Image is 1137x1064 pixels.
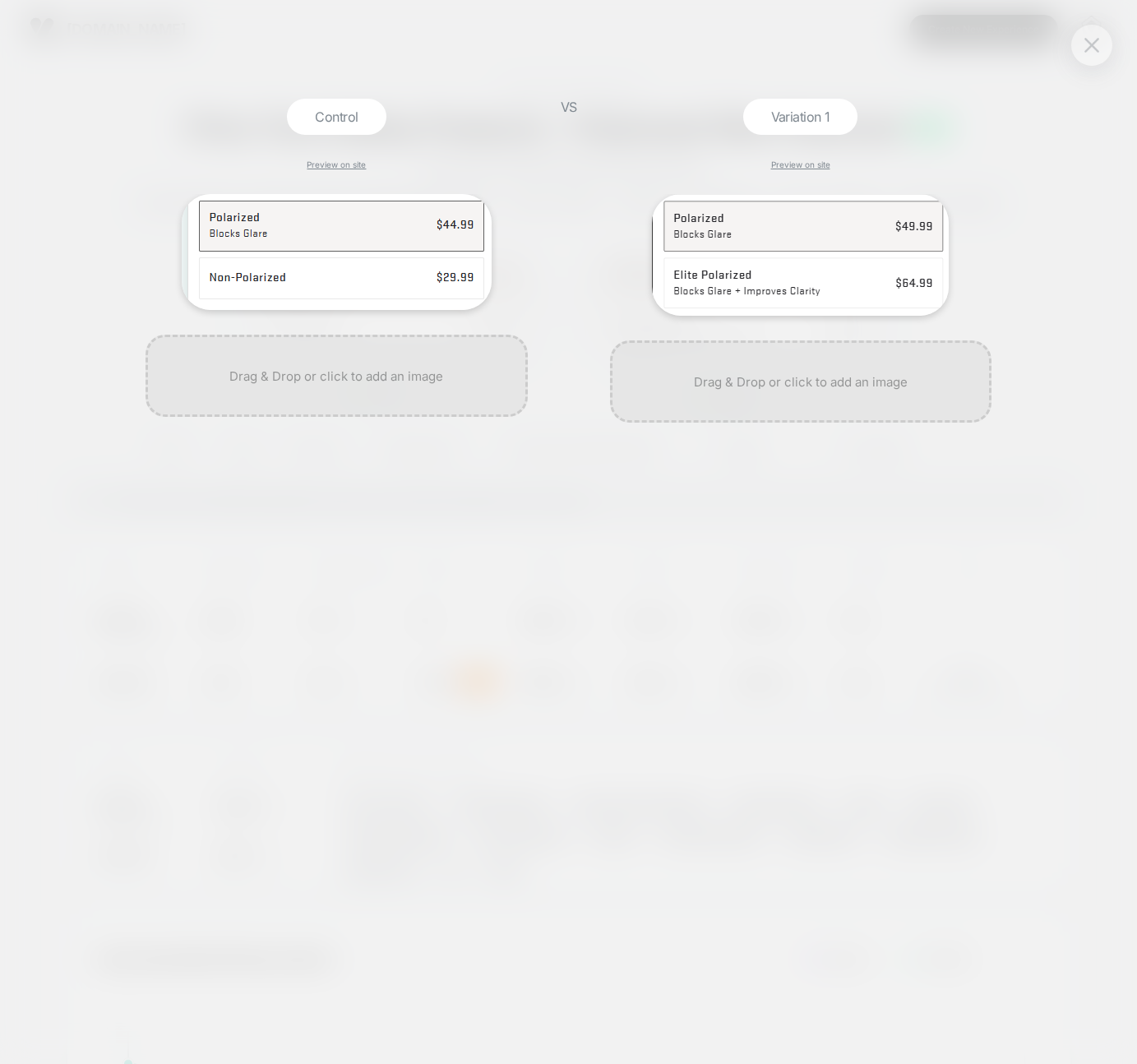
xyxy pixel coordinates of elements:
[1084,38,1099,52] img: close
[307,160,366,169] a: Preview on site
[548,99,589,1064] div: VS
[771,160,830,169] a: Preview on site
[287,99,386,135] div: Control
[182,194,492,310] img: generic_2b2e0d90-9ef3-4f1d-abb0-7119625ff153.png
[743,99,858,135] div: Variation 1
[652,194,949,316] img: generic_c9443cd7-a470-4f47-9b4f-eab75937c9b9.png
